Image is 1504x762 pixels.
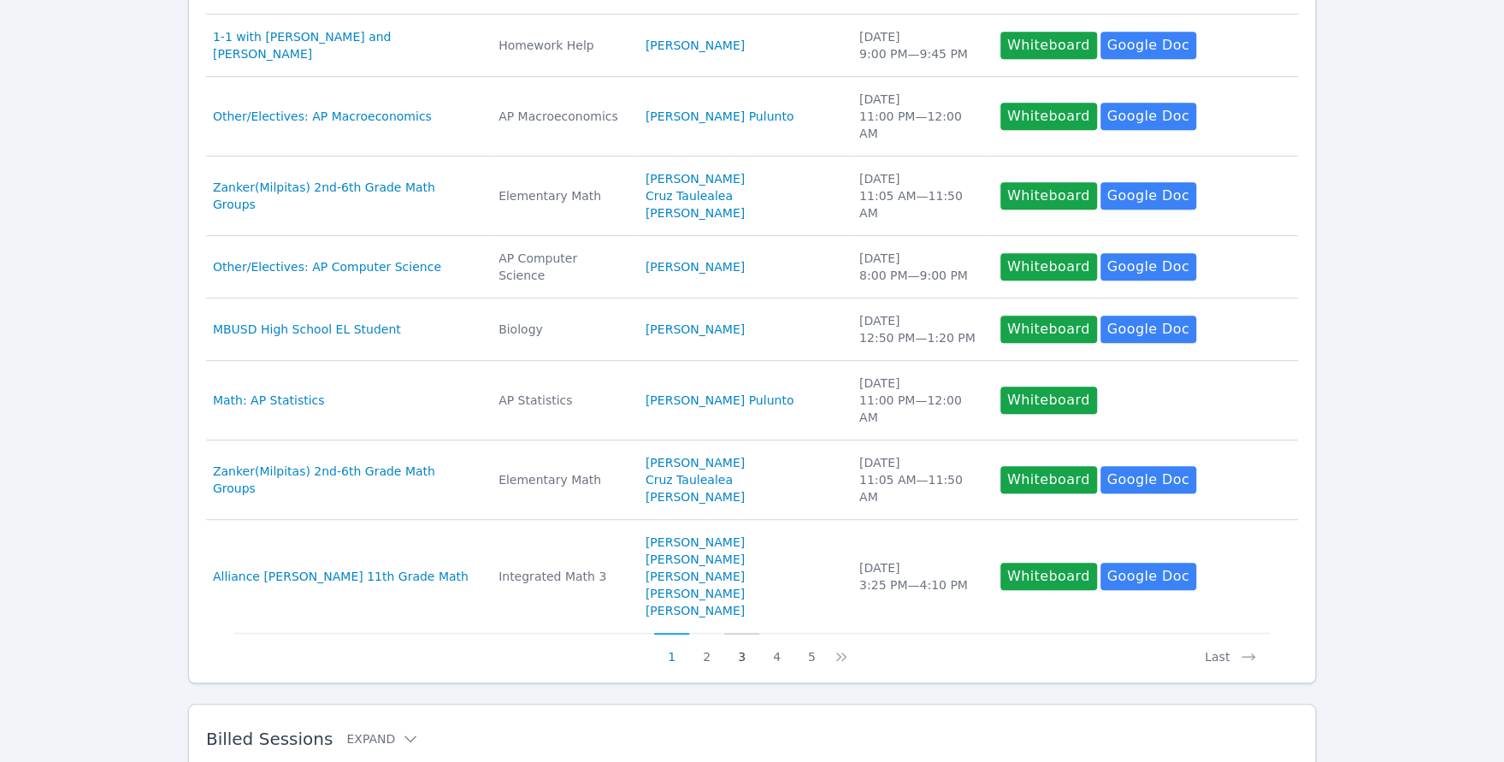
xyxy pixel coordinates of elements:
[859,28,980,62] div: [DATE] 9:00 PM — 9:45 PM
[859,250,980,284] div: [DATE] 8:00 PM — 9:00 PM
[1000,563,1097,590] button: Whiteboard
[206,440,1298,520] tr: Zanker(Milpitas) 2nd-6th Grade Math GroupsElementary Math[PERSON_NAME]Cruz Taulealea[PERSON_NAME]...
[646,585,745,602] a: [PERSON_NAME]
[1100,466,1196,493] a: Google Doc
[1100,253,1196,281] a: Google Doc
[213,321,401,338] a: MBUSD High School EL Student
[213,28,478,62] a: 1-1 with [PERSON_NAME] and [PERSON_NAME]
[689,633,724,665] button: 2
[213,258,441,275] a: Other/Electives: AP Computer Science
[759,633,794,665] button: 4
[724,633,759,665] button: 3
[213,392,325,409] a: Math: AP Statistics
[646,534,745,551] a: [PERSON_NAME]
[206,77,1298,157] tr: Other/Electives: AP MacroeconomicsAP Macroeconomics[PERSON_NAME] Pulunto[DATE]11:00 PM—12:00 AMWh...
[498,37,625,54] div: Homework Help
[646,170,745,187] a: [PERSON_NAME]
[346,730,419,747] button: Expand
[206,298,1298,361] tr: MBUSD High School EL StudentBiology[PERSON_NAME][DATE]12:50 PM—1:20 PMWhiteboardGoogle Doc
[1100,32,1196,59] a: Google Doc
[1100,563,1196,590] a: Google Doc
[206,729,333,749] span: Billed Sessions
[1000,32,1097,59] button: Whiteboard
[498,568,625,585] div: Integrated Math 3
[646,471,733,488] a: Cruz Taulealea
[1000,103,1097,130] button: Whiteboard
[654,633,689,665] button: 1
[859,559,980,594] div: [DATE] 3:25 PM — 4:10 PM
[206,15,1298,77] tr: 1-1 with [PERSON_NAME] and [PERSON_NAME]Homework Help[PERSON_NAME][DATE]9:00 PM—9:45 PMWhiteboard...
[498,108,625,125] div: AP Macroeconomics
[206,520,1298,633] tr: Alliance [PERSON_NAME] 11th Grade MathIntegrated Math 3[PERSON_NAME][PERSON_NAME] [PERSON_NAME][P...
[1100,182,1196,210] a: Google Doc
[646,258,745,275] a: [PERSON_NAME]
[1000,387,1097,414] button: Whiteboard
[1000,182,1097,210] button: Whiteboard
[206,157,1298,236] tr: Zanker(Milpitas) 2nd-6th Grade Math GroupsElementary Math[PERSON_NAME]Cruz Taulealea[PERSON_NAME]...
[794,633,829,665] button: 5
[498,321,625,338] div: Biology
[646,37,745,54] a: [PERSON_NAME]
[646,392,794,409] a: [PERSON_NAME] Pulunto
[646,551,839,585] a: [PERSON_NAME] [PERSON_NAME]
[498,187,625,204] div: Elementary Math
[213,463,478,497] a: Zanker(Milpitas) 2nd-6th Grade Math Groups
[1000,316,1097,343] button: Whiteboard
[498,471,625,488] div: Elementary Math
[206,361,1298,440] tr: Math: AP StatisticsAP Statistics[PERSON_NAME] Pulunto[DATE]11:00 PM—12:00 AMWhiteboard
[646,187,733,204] a: Cruz Taulealea
[213,108,432,125] a: Other/Electives: AP Macroeconomics
[646,602,745,619] a: [PERSON_NAME]
[1100,316,1196,343] a: Google Doc
[498,392,625,409] div: AP Statistics
[859,91,980,142] div: [DATE] 11:00 PM — 12:00 AM
[1191,633,1271,665] button: Last
[1000,253,1097,281] button: Whiteboard
[1100,103,1196,130] a: Google Doc
[1000,466,1097,493] button: Whiteboard
[859,454,980,505] div: [DATE] 11:05 AM — 11:50 AM
[859,375,980,426] div: [DATE] 11:00 PM — 12:00 AM
[859,312,980,346] div: [DATE] 12:50 PM — 1:20 PM
[646,488,745,505] a: [PERSON_NAME]
[859,170,980,222] div: [DATE] 11:05 AM — 11:50 AM
[646,454,745,471] a: [PERSON_NAME]
[498,250,625,284] div: AP Computer Science
[206,236,1298,298] tr: Other/Electives: AP Computer ScienceAP Computer Science[PERSON_NAME][DATE]8:00 PM—9:00 PMWhiteboa...
[213,568,469,585] a: Alliance [PERSON_NAME] 11th Grade Math
[646,204,745,222] a: [PERSON_NAME]
[646,108,794,125] a: [PERSON_NAME] Pulunto
[646,321,745,338] a: [PERSON_NAME]
[213,179,478,213] a: Zanker(Milpitas) 2nd-6th Grade Math Groups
